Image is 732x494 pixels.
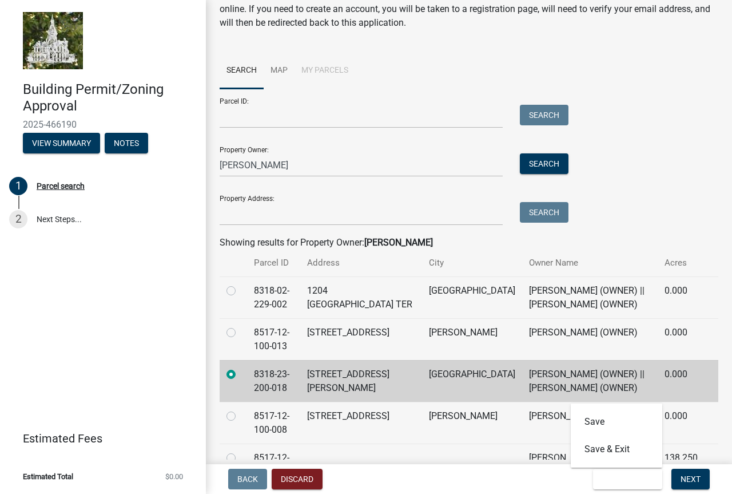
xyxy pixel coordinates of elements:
[228,469,267,489] button: Back
[300,250,422,276] th: Address
[300,402,422,444] td: [STREET_ADDRESS]
[520,105,568,125] button: Search
[571,404,662,468] div: Save & Exit
[247,318,300,360] td: 8517-12-100-013
[9,177,27,195] div: 1
[300,360,422,402] td: [STREET_ADDRESS][PERSON_NAME]
[522,444,658,485] td: [PERSON_NAME] (OWNER)
[300,318,422,360] td: [STREET_ADDRESS]
[522,360,658,402] td: [PERSON_NAME] (OWNER) || [PERSON_NAME] (OWNER)
[220,236,718,250] div: Showing results for Property Owner:
[671,469,710,489] button: Next
[593,469,662,489] button: Save & Exit
[23,133,100,153] button: View Summary
[681,475,701,484] span: Next
[422,318,522,360] td: [PERSON_NAME]
[247,402,300,444] td: 8517-12-100-008
[105,139,148,148] wm-modal-confirm: Notes
[520,202,568,223] button: Search
[247,444,300,485] td: 8517-12-100-011
[522,402,658,444] td: [PERSON_NAME] (OWNER)
[23,139,100,148] wm-modal-confirm: Summary
[272,469,323,489] button: Discard
[658,250,705,276] th: Acres
[9,427,188,450] a: Estimated Fees
[422,402,522,444] td: [PERSON_NAME]
[658,402,705,444] td: 0.000
[422,250,522,276] th: City
[522,276,658,318] td: [PERSON_NAME] (OWNER) || [PERSON_NAME] (OWNER)
[105,133,148,153] button: Notes
[247,276,300,318] td: 8318-02-229-002
[658,360,705,402] td: 0.000
[23,473,73,480] span: Estimated Total
[364,237,433,248] strong: [PERSON_NAME]
[237,475,258,484] span: Back
[522,318,658,360] td: [PERSON_NAME] (OWNER)
[23,81,197,114] h4: Building Permit/Zoning Approval
[658,276,705,318] td: 0.000
[571,408,662,436] button: Save
[247,250,300,276] th: Parcel ID
[658,444,705,485] td: 138.250
[264,53,295,89] a: Map
[422,360,522,402] td: [GEOGRAPHIC_DATA]
[602,475,646,484] span: Save & Exit
[9,210,27,228] div: 2
[520,153,568,174] button: Search
[571,436,662,463] button: Save & Exit
[422,276,522,318] td: [GEOGRAPHIC_DATA]
[522,250,658,276] th: Owner Name
[165,473,183,480] span: $0.00
[37,182,85,190] div: Parcel search
[300,276,422,318] td: 1204 [GEOGRAPHIC_DATA] TER
[220,53,264,89] a: Search
[247,360,300,402] td: 8318-23-200-018
[658,318,705,360] td: 0.000
[23,12,83,69] img: Marshall County, Iowa
[23,119,183,130] span: 2025-466190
